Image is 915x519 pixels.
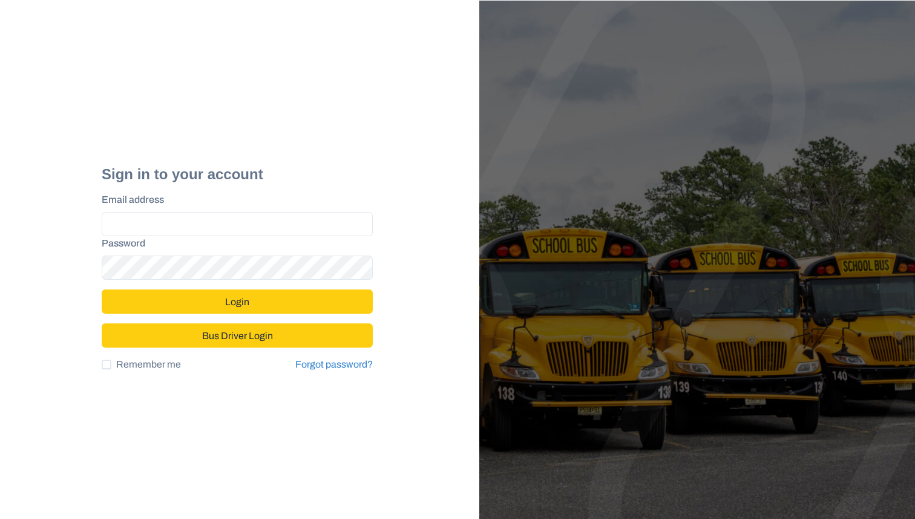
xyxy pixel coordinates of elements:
[295,357,373,372] a: Forgot password?
[102,325,373,336] a: Bus Driver Login
[295,359,373,369] a: Forgot password?
[102,166,373,183] h2: Sign in to your account
[102,323,373,348] button: Bus Driver Login
[116,357,181,372] span: Remember me
[102,193,366,207] label: Email address
[102,289,373,314] button: Login
[102,236,366,251] label: Password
